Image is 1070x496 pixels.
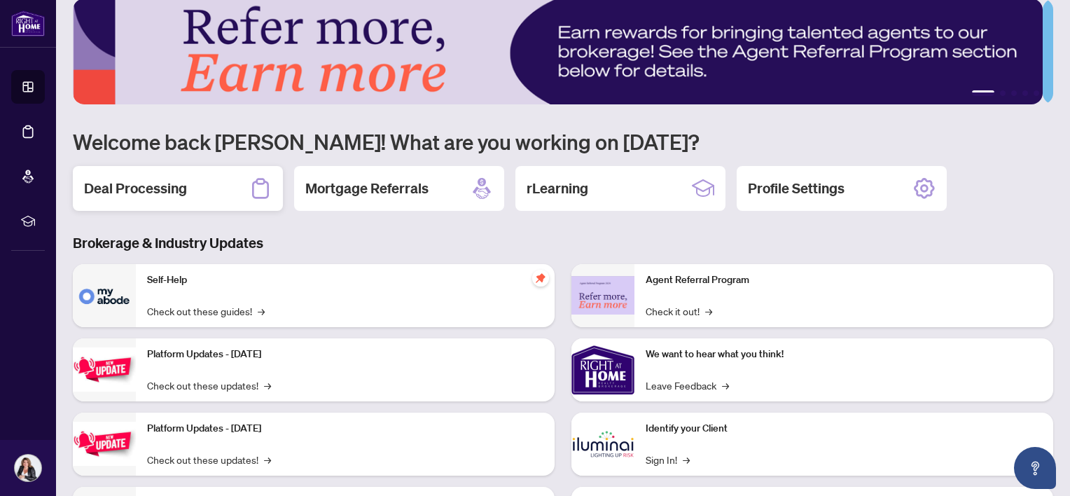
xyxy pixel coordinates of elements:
img: Profile Icon [15,455,41,481]
h2: Mortgage Referrals [305,179,429,198]
button: 1 [972,90,994,96]
img: Platform Updates - July 8, 2025 [73,422,136,466]
span: → [683,452,690,467]
p: Platform Updates - [DATE] [147,347,543,362]
span: pushpin [532,270,549,287]
span: → [705,303,712,319]
button: 3 [1011,90,1017,96]
span: → [264,452,271,467]
h2: rLearning [527,179,588,198]
img: Platform Updates - July 21, 2025 [73,347,136,392]
span: → [264,378,271,393]
p: We want to hear what you think! [646,347,1042,362]
p: Agent Referral Program [646,273,1042,288]
img: Self-Help [73,264,136,327]
button: 5 [1034,90,1039,96]
span: → [722,378,729,393]
img: Identify your Client [571,413,634,476]
span: → [258,303,265,319]
h1: Welcome back [PERSON_NAME]! What are you working on [DATE]? [73,128,1053,155]
button: 2 [1000,90,1006,96]
img: logo [11,11,45,36]
button: Open asap [1014,447,1056,489]
p: Identify your Client [646,421,1042,436]
a: Check out these updates!→ [147,452,271,467]
h2: Deal Processing [84,179,187,198]
p: Platform Updates - [DATE] [147,421,543,436]
a: Check out these updates!→ [147,378,271,393]
a: Check it out!→ [646,303,712,319]
img: We want to hear what you think! [571,338,634,401]
button: 4 [1022,90,1028,96]
img: Agent Referral Program [571,276,634,315]
a: Check out these guides!→ [147,303,265,319]
a: Leave Feedback→ [646,378,729,393]
h3: Brokerage & Industry Updates [73,233,1053,253]
p: Self-Help [147,273,543,288]
h2: Profile Settings [748,179,845,198]
a: Sign In!→ [646,452,690,467]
